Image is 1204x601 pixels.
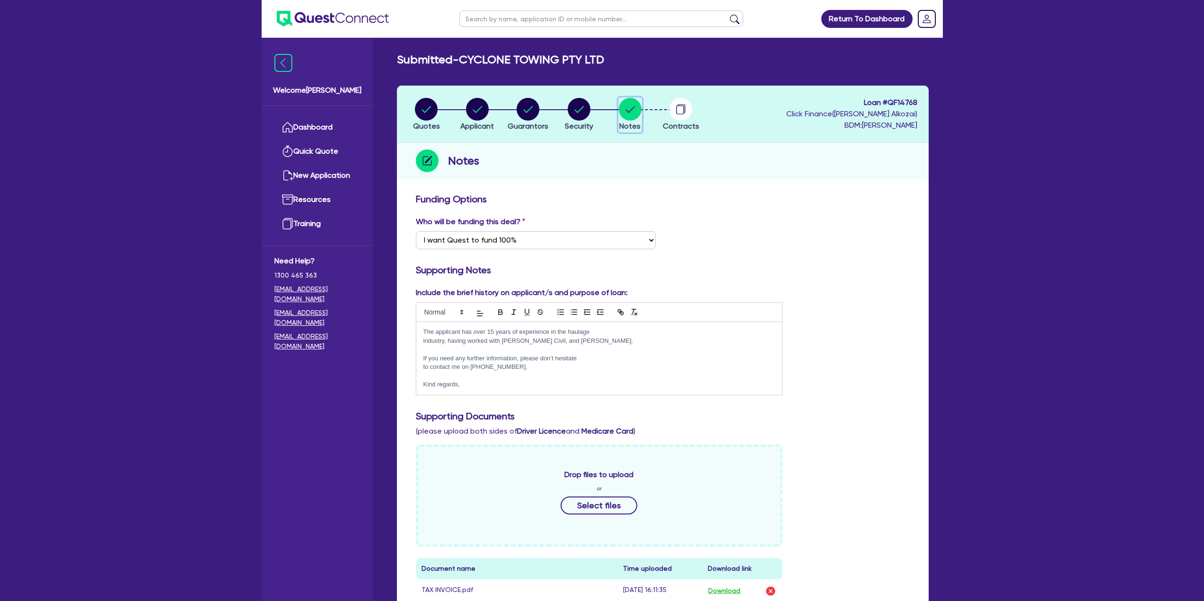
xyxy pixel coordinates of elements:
a: Quick Quote [274,139,360,164]
button: Contracts [662,97,700,132]
a: [EMAIL_ADDRESS][DOMAIN_NAME] [274,308,360,328]
p: to contact me on [PHONE_NUMBER]. [423,363,775,371]
a: Return To Dashboard [821,10,913,28]
a: Dropdown toggle [914,7,939,31]
span: Need Help? [274,255,360,267]
h3: Supporting Notes [416,264,910,276]
button: Quotes [413,97,440,132]
span: Notes [619,122,641,131]
label: Who will be funding this deal? [416,216,525,227]
a: New Application [274,164,360,188]
h3: Supporting Documents [416,410,910,422]
p: The applicant has over 15 years of experience in the haulage [423,328,775,336]
p: Kind regards, [423,380,775,389]
th: Time uploaded [617,558,702,579]
span: or [597,484,602,493]
p: industry, having worked with [PERSON_NAME] Civil, and [PERSON_NAME]. [423,337,775,345]
span: Applicant [460,122,494,131]
h2: Submitted - CYCLONE TOWING PTY LTD [397,53,604,67]
button: Download [708,585,741,597]
a: Dashboard [274,115,360,139]
img: training [282,218,293,229]
button: Select files [561,496,637,514]
button: Applicant [460,97,494,132]
h3: Funding Options [416,193,910,205]
h2: Notes [448,152,479,169]
span: BDM: [PERSON_NAME] [786,120,917,131]
b: Medicare Card [581,427,633,436]
b: Driver Licence [517,427,566,436]
span: Contracts [663,122,699,131]
span: Quotes [413,122,440,131]
a: [EMAIL_ADDRESS][DOMAIN_NAME] [274,331,360,351]
th: Document name [416,558,618,579]
button: Notes [618,97,642,132]
img: resources [282,194,293,205]
span: Guarantors [508,122,548,131]
img: new-application [282,170,293,181]
img: quick-quote [282,146,293,157]
th: Download link [702,558,782,579]
span: Click Finance ( [PERSON_NAME] Alkozai ) [786,109,917,118]
p: If you need any further information, please don’t hesitate [423,354,775,363]
a: Resources [274,188,360,212]
img: quest-connect-logo-blue [277,11,389,26]
span: (please upload both sides of and ) [416,427,635,436]
a: [EMAIL_ADDRESS][DOMAIN_NAME] [274,284,360,304]
img: icon-menu-close [274,54,292,72]
label: Include the brief history on applicant/s and purpose of loan: [416,287,628,298]
input: Search by name, application ID or mobile number... [459,10,743,27]
button: Guarantors [507,97,549,132]
span: Drop files to upload [564,469,633,480]
button: Security [564,97,594,132]
img: delete-icon [765,585,776,597]
span: Security [565,122,593,131]
span: 1300 465 363 [274,270,360,280]
span: Welcome [PERSON_NAME] [273,85,361,96]
a: Training [274,212,360,236]
img: step-icon [416,149,439,172]
span: Loan # QF14768 [786,97,917,108]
